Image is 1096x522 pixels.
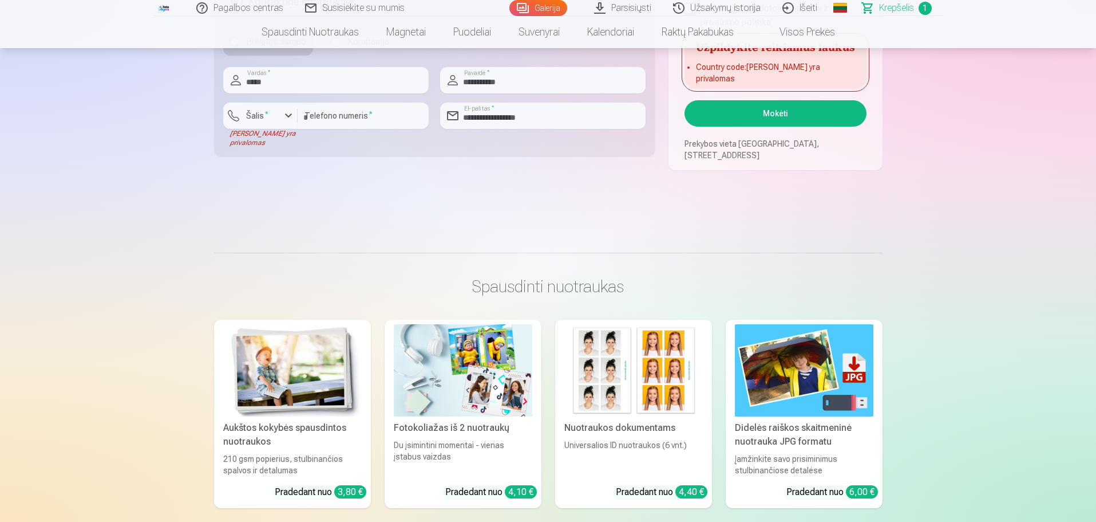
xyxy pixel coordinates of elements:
[445,485,537,499] div: Pradedant nuo
[385,320,541,508] a: Fotokoliažas iš 2 nuotraukųFotokoliažas iš 2 nuotraukųDu įsimintini momentai - vienas įstabus vai...
[219,453,366,476] div: 210 gsm popierius, stulbinančios spalvos ir detalumas
[616,485,707,499] div: Pradedant nuo
[389,439,537,476] div: Du įsimintini momentai - vienas įstabus vaizdas
[223,276,873,297] h3: Spausdinti nuotraukas
[648,16,747,48] a: Raktų pakabukas
[440,16,505,48] a: Puodeliai
[223,129,298,147] div: [PERSON_NAME] yra privalomas
[730,453,878,476] div: Įamžinkite savo prisiminimus stulbinančiose detalėse
[223,324,362,417] img: Aukštos kokybės spausdintos nuotraukos
[675,485,707,499] div: 4,40 €
[726,320,883,508] a: Didelės raiškos skaitmeninė nuotrauka JPG formatuDidelės raiškos skaitmeninė nuotrauka JPG format...
[275,485,366,499] div: Pradedant nuo
[223,103,298,129] button: Šalis*
[573,16,648,48] a: Kalendoriai
[334,485,366,499] div: 3,80 €
[696,61,854,84] li: Country code : [PERSON_NAME] yra privalomas
[505,485,537,499] div: 4,10 €
[684,138,866,161] p: Prekybos vieta [GEOGRAPHIC_DATA], [STREET_ADDRESS]
[555,320,712,508] a: Nuotraukos dokumentamsNuotraukos dokumentamsUniversalios ID nuotraukos (6 vnt.)Pradedant nuo 4,40 €
[879,1,914,15] span: Krepšelis
[505,16,573,48] a: Suvenyrai
[730,421,878,449] div: Didelės raiškos skaitmeninė nuotrauka JPG formatu
[214,320,371,508] a: Aukštos kokybės spausdintos nuotraukos Aukštos kokybės spausdintos nuotraukos210 gsm popierius, s...
[158,5,171,11] img: /fa2
[373,16,440,48] a: Magnetai
[219,421,366,449] div: Aukštos kokybės spausdintos nuotraukos
[786,485,878,499] div: Pradedant nuo
[389,421,537,435] div: Fotokoliažas iš 2 nuotraukų
[684,100,866,127] button: Mokėti
[919,2,932,15] span: 1
[242,110,273,121] label: Šalis
[248,16,373,48] a: Spausdinti nuotraukas
[747,16,849,48] a: Visos prekės
[560,421,707,435] div: Nuotraukos dokumentams
[560,439,707,476] div: Universalios ID nuotraukos (6 vnt.)
[735,324,873,417] img: Didelės raiškos skaitmeninė nuotrauka JPG formatu
[394,324,532,417] img: Fotokoliažas iš 2 nuotraukų
[846,485,878,499] div: 6,00 €
[564,324,703,417] img: Nuotraukos dokumentams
